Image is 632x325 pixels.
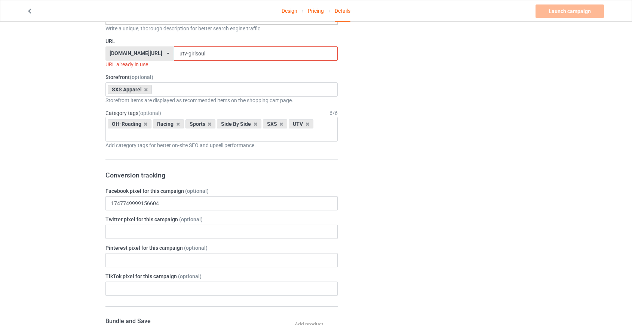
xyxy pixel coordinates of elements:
div: UTV [289,119,313,128]
span: (optional) [138,110,161,116]
span: (optional) [178,273,202,279]
span: (optional) [179,216,203,222]
span: (optional) [130,74,153,80]
span: (optional) [184,245,208,251]
label: Pinterest pixel for this campaign [105,244,338,252]
label: Facebook pixel for this campaign [105,187,338,195]
span: (optional) [185,188,209,194]
div: [DOMAIN_NAME][URL] [110,51,162,56]
label: Twitter pixel for this campaign [105,216,338,223]
h3: Conversion tracking [105,171,338,179]
label: TikTok pixel for this campaign [105,273,338,280]
div: Off-Roading [108,119,152,128]
label: Storefront [105,73,338,81]
a: Pricing [308,0,324,21]
div: Sports [185,119,216,128]
div: Add category tags for better on-site SEO and upsell performance. [105,142,338,149]
div: URL already in use [105,61,338,68]
div: SXS Apparel [108,85,152,94]
div: Racing [153,119,184,128]
a: Design [282,0,297,21]
div: 6 / 6 [329,109,338,117]
label: URL [105,37,338,45]
div: Write a unique, thorough description for better search engine traffic. [105,25,338,32]
label: Category tags [105,109,161,117]
div: Storefront items are displayed as recommended items on the shopping cart page. [105,97,338,104]
div: SXS [263,119,288,128]
div: Side By Side [217,119,261,128]
div: Details [335,0,350,22]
